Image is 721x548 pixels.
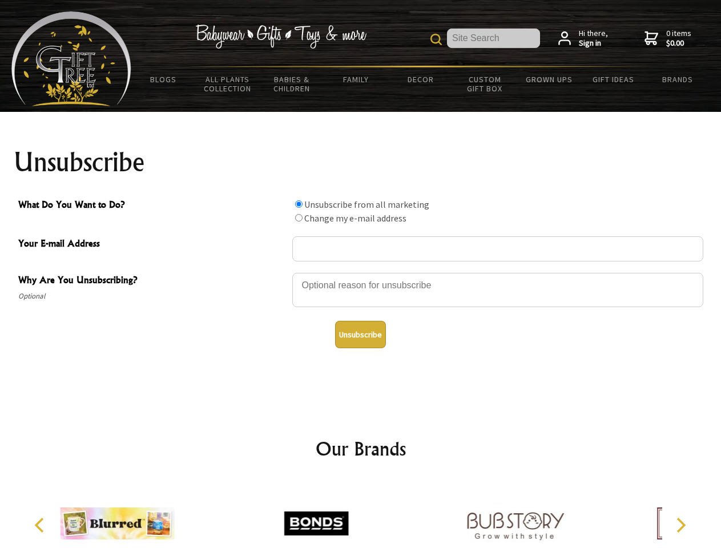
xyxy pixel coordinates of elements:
[430,34,442,45] img: product search
[579,29,608,49] span: Hi there,
[29,513,54,538] button: Previous
[388,67,453,91] a: Decor
[23,435,699,462] h2: Our Brands
[18,236,287,253] span: Your E-mail Address
[18,289,287,303] span: Optional
[668,513,693,538] button: Next
[292,273,703,307] textarea: Why Are You Unsubscribing?
[335,321,386,348] button: Unsubscribe
[196,67,260,100] a: All Plants Collection
[295,200,303,208] input: What Do You Want to Do?
[646,67,710,91] a: Brands
[18,273,287,289] span: Why Are You Unsubscribing?
[295,214,303,221] input: What Do You Want to Do?
[453,67,517,100] a: Custom Gift Box
[195,25,366,49] img: Babywear - Gifts - Toys & more
[558,29,608,49] a: Hi there,Sign in
[666,28,691,49] span: 0 items
[14,148,708,176] h1: Unsubscribe
[18,198,287,214] span: What Do You Want to Do?
[11,11,131,106] img: Babyware - Gifts - Toys and more...
[304,212,406,224] label: Change my e-mail address
[260,67,324,100] a: Babies & Children
[579,38,608,49] strong: Sign in
[645,29,691,49] a: 0 items$0.00
[131,67,196,91] a: BLOGS
[517,67,581,91] a: Grown Ups
[447,29,540,48] input: Site Search
[581,67,646,91] a: Gift Ideas
[292,236,703,261] input: Your E-mail Address
[324,67,389,91] a: Family
[666,38,691,49] strong: $0.00
[304,199,429,210] label: Unsubscribe from all marketing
